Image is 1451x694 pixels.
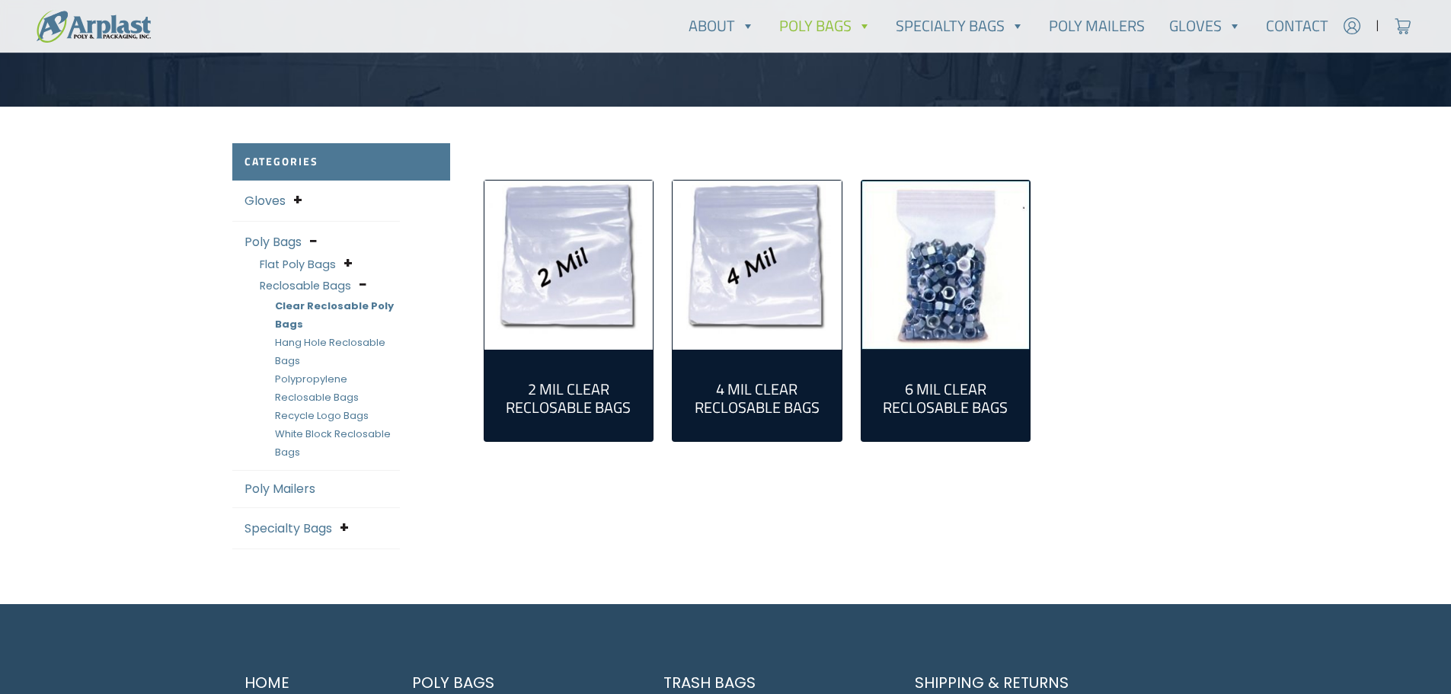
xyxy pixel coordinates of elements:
[497,362,641,429] a: Visit product category 2 Mil Clear Reclosable Bags
[673,181,842,350] img: 4 Mil Clear Reclosable Bags
[676,11,767,41] a: About
[685,362,829,429] a: Visit product category 4 Mil Clear Reclosable Bags
[484,181,654,350] a: Visit product category 2 Mil Clear Reclosable Bags
[275,299,394,331] a: Clear Reclosable Poly Bags
[1254,11,1341,41] a: Contact
[861,181,1031,350] a: Visit product category 6 Mil Clear Reclosable Bags
[1376,17,1379,35] span: |
[232,143,450,181] h2: Categories
[275,335,385,368] a: Hang Hole Reclosable Bags
[1157,11,1254,41] a: Gloves
[275,408,369,423] a: Recycle Logo Bags
[685,380,829,417] h2: 4 Mil Clear Reclosable Bags
[673,181,842,350] a: Visit product category 4 Mil Clear Reclosable Bags
[861,181,1031,350] img: 6 Mil Clear Reclosable Bags
[874,380,1018,417] h2: 6 Mil Clear Reclosable Bags
[484,181,654,350] img: 2 Mil Clear Reclosable Bags
[244,233,302,251] a: Poly Bags
[874,362,1018,429] a: Visit product category 6 Mil Clear Reclosable Bags
[244,192,286,209] a: Gloves
[244,520,332,537] a: Specialty Bags
[275,427,391,459] a: White Block Reclosable Bags
[37,10,151,43] img: logo
[260,257,336,272] a: Flat Poly Bags
[767,11,884,41] a: Poly Bags
[884,11,1037,41] a: Specialty Bags
[497,380,641,417] h2: 2 Mil Clear Reclosable Bags
[1037,11,1157,41] a: Poly Mailers
[244,480,315,497] a: Poly Mailers
[260,278,351,293] a: Reclosable Bags
[275,372,359,405] a: Polypropylene Reclosable Bags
